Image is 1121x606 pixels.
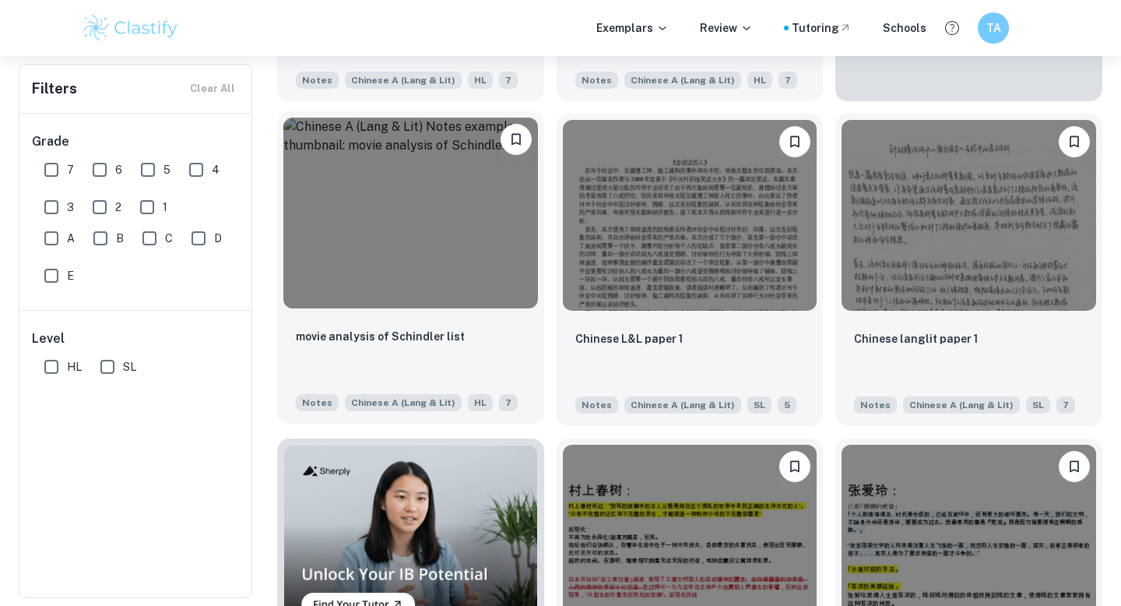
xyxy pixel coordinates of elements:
[557,114,824,426] a: BookmarkChinese L&L paper 1NotesChinese A (Lang & Lit)SL5
[1059,126,1090,157] button: Bookmark
[501,124,532,155] button: Bookmark
[67,230,75,247] span: A
[792,19,852,37] a: Tutoring
[468,72,493,89] span: HL
[1059,451,1090,482] button: Bookmark
[163,161,170,178] span: 5
[575,72,618,89] span: Notes
[700,19,753,37] p: Review
[296,394,339,411] span: Notes
[883,19,926,37] a: Schools
[67,358,82,375] span: HL
[345,394,462,411] span: Chinese A (Lang & Lit)
[499,72,518,89] span: 7
[978,12,1009,44] button: TA
[67,199,74,216] span: 3
[624,396,741,414] span: Chinese A (Lang & Lit)
[67,161,74,178] span: 7
[81,12,180,44] img: Clastify logo
[296,72,339,89] span: Notes
[277,114,544,426] a: Bookmarkmovie analysis of Schindler listNotesChinese A (Lang & Lit)HL7
[165,230,173,247] span: C
[747,72,772,89] span: HL
[115,199,121,216] span: 2
[123,358,136,375] span: SL
[939,15,965,41] button: Help and Feedback
[1026,396,1050,414] span: SL
[32,132,241,151] h6: Grade
[214,230,222,247] span: D
[903,396,1020,414] span: Chinese A (Lang & Lit)
[115,161,122,178] span: 6
[854,396,897,414] span: Notes
[32,78,77,100] h6: Filters
[163,199,167,216] span: 1
[596,19,669,37] p: Exemplars
[575,330,683,347] p: Chinese L&L paper 1
[842,120,1096,311] img: Chinese A (Lang & Lit) Notes example thumbnail: Chinese langlit paper 1
[499,394,518,411] span: 7
[778,72,797,89] span: 7
[575,396,618,414] span: Notes
[779,451,810,482] button: Bookmark
[747,396,771,414] span: SL
[985,19,1003,37] h6: TA
[624,72,741,89] span: Chinese A (Lang & Lit)
[835,114,1102,426] a: BookmarkChinese langlit paper 1NotesChinese A (Lang & Lit)SL7
[779,126,810,157] button: Bookmark
[563,120,817,311] img: Chinese A (Lang & Lit) Notes example thumbnail: Chinese L&L paper 1
[116,230,124,247] span: B
[778,396,796,414] span: 5
[67,267,74,284] span: E
[468,394,493,411] span: HL
[283,118,538,308] img: Chinese A (Lang & Lit) Notes example thumbnail: movie analysis of Schindler list
[345,72,462,89] span: Chinese A (Lang & Lit)
[32,329,241,348] h6: Level
[1056,396,1075,414] span: 7
[296,328,465,345] p: movie analysis of Schindler list
[854,330,978,347] p: Chinese langlit paper 1
[212,161,220,178] span: 4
